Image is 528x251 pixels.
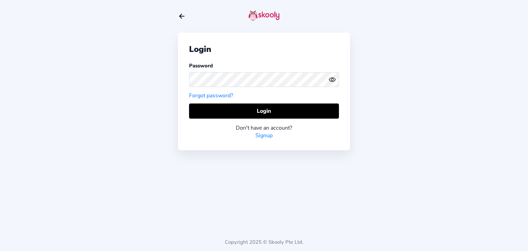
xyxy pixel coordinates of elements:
[189,103,339,118] button: Login
[255,132,273,139] a: Signup
[249,10,279,21] img: skooly-logo.png
[189,124,339,132] div: Don't have an account?
[329,76,336,83] ion-icon: eye outline
[189,44,339,55] div: Login
[329,76,339,83] button: eye outlineeye off outline
[178,12,186,20] button: arrow back outline
[189,62,213,69] label: Password
[189,92,233,99] a: Forgot password?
